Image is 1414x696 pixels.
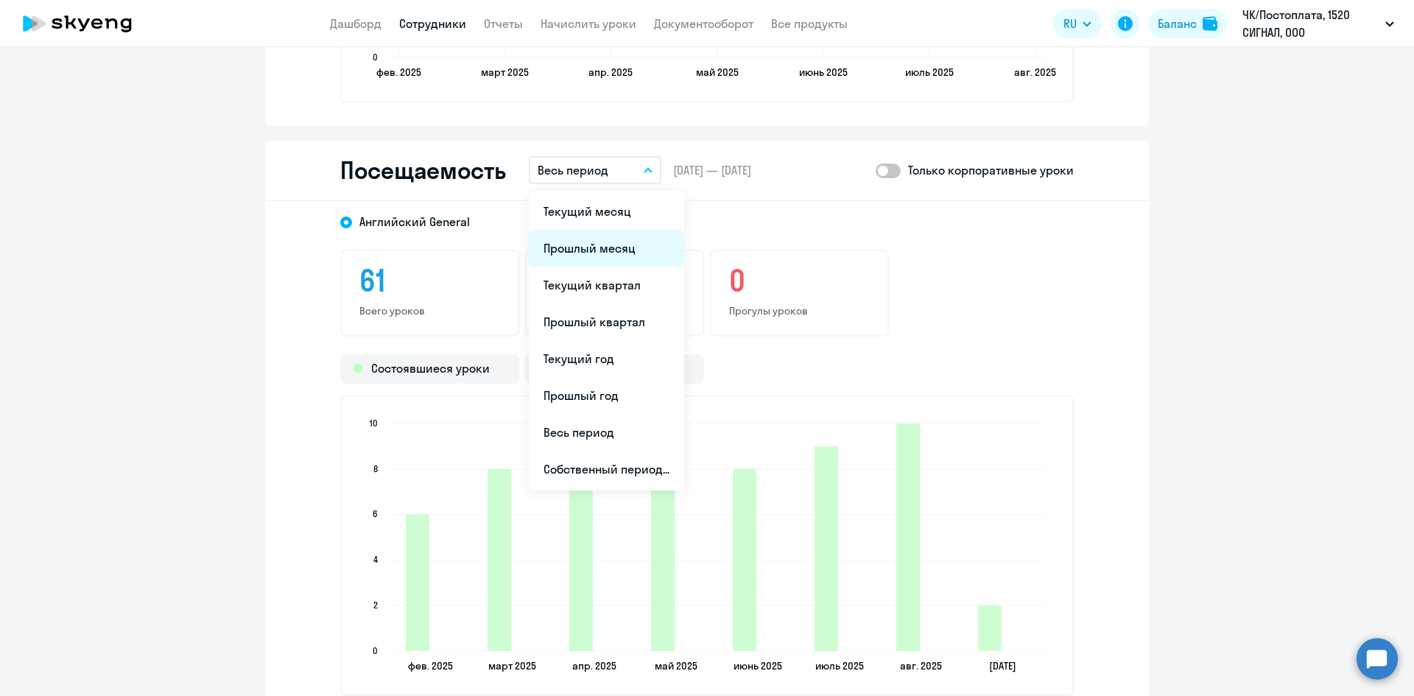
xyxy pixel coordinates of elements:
p: Всего уроков [359,304,500,317]
button: Весь период [529,156,661,184]
text: [DATE] [989,659,1016,672]
text: июнь 2025 [799,66,848,79]
text: май 2025 [655,659,697,672]
button: RU [1053,9,1102,38]
p: Прогулы уроков [729,304,870,317]
div: Баланс [1158,15,1197,32]
p: ЧК/Постоплата, 1520 СИГНАЛ, ООО [1242,6,1379,41]
text: авг. 2025 [900,659,942,672]
text: фев. 2025 [376,66,421,79]
img: balance [1203,16,1217,31]
span: RU [1063,15,1077,32]
text: 2 [373,600,378,611]
text: 8 [373,463,378,474]
a: Дашборд [330,16,381,31]
h2: Посещаемость [340,155,505,185]
path: 2025-09-01T21:00:00.000Z Состоявшиеся уроки 2 [978,605,1002,650]
text: 4 [373,554,378,565]
span: [DATE] — [DATE] [673,162,751,178]
text: апр. 2025 [588,66,633,79]
a: Все продукты [771,16,848,31]
h3: 61 [359,263,500,298]
text: март 2025 [481,66,529,79]
h3: 0 [729,263,870,298]
a: Отчеты [484,16,523,31]
path: 2025-08-28T21:00:00.000Z Состоявшиеся уроки 10 [896,423,920,651]
ul: RU [529,190,684,491]
path: 2025-04-28T21:00:00.000Z Состоявшиеся уроки 9 [569,446,593,651]
span: Английский General [359,214,470,230]
a: Документооборот [654,16,753,31]
path: 2025-03-26T21:00:00.000Z Состоявшиеся уроки 8 [488,469,511,651]
div: Состоявшиеся уроки [340,354,519,384]
a: Начислить уроки [541,16,636,31]
button: ЧК/Постоплата, 1520 СИГНАЛ, ООО [1235,6,1401,41]
text: июнь 2025 [734,659,782,672]
button: Балансbalance [1149,9,1226,38]
text: май 2025 [696,66,739,79]
text: июль 2025 [905,66,954,79]
text: 6 [373,508,378,519]
text: март 2025 [488,659,536,672]
path: 2025-02-26T21:00:00.000Z Состоявшиеся уроки 6 [406,515,429,651]
text: авг. 2025 [1014,66,1056,79]
path: 2025-05-28T21:00:00.000Z Состоявшиеся уроки 9 [651,446,675,651]
path: 2025-07-27T21:00:00.000Z Состоявшиеся уроки 9 [815,446,838,651]
text: 10 [370,418,378,429]
div: Прогулы [525,354,704,384]
text: фев. 2025 [408,659,453,672]
text: апр. 2025 [572,659,616,672]
a: Сотрудники [399,16,466,31]
path: 2025-06-29T21:00:00.000Z Состоявшиеся уроки 8 [733,469,756,651]
text: июль 2025 [815,659,864,672]
p: Весь период [538,161,608,179]
text: 0 [373,52,378,63]
text: 0 [373,645,378,656]
p: Только корпоративные уроки [908,161,1074,179]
